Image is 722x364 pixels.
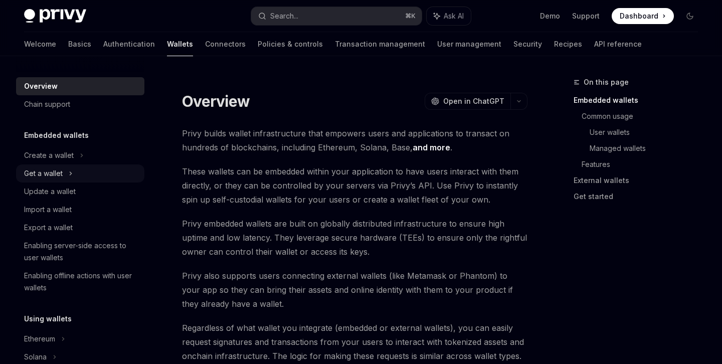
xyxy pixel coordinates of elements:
a: Export a wallet [16,219,144,237]
a: Basics [68,32,91,56]
div: Ethereum [24,333,55,345]
a: Managed wallets [590,140,706,156]
a: Wallets [167,32,193,56]
a: Enabling offline actions with user wallets [16,267,144,297]
span: Privy builds wallet infrastructure that empowers users and applications to transact on hundreds o... [182,126,527,154]
a: Embedded wallets [574,92,706,108]
a: Dashboard [612,8,674,24]
div: Solana [24,351,47,363]
a: Recipes [554,32,582,56]
div: Enabling server-side access to user wallets [24,240,138,264]
button: Open in ChatGPT [425,93,510,110]
span: ⌘ K [405,12,416,20]
a: Features [582,156,706,172]
a: Overview [16,77,144,95]
a: Update a wallet [16,183,144,201]
a: Authentication [103,32,155,56]
div: Search... [270,10,298,22]
span: These wallets can be embedded within your application to have users interact with them directly, ... [182,164,527,207]
a: Support [572,11,600,21]
a: Connectors [205,32,246,56]
div: Chain support [24,98,70,110]
a: User management [437,32,501,56]
a: Demo [540,11,560,21]
img: dark logo [24,9,86,23]
span: On this page [584,76,629,88]
span: Privy also supports users connecting external wallets (like Metamask or Phantom) to your app so t... [182,269,527,311]
button: Ask AI [427,7,471,25]
span: Dashboard [620,11,658,21]
a: Transaction management [335,32,425,56]
a: Chain support [16,95,144,113]
a: External wallets [574,172,706,189]
a: and more [413,142,450,153]
div: Enabling offline actions with user wallets [24,270,138,294]
a: Enabling server-side access to user wallets [16,237,144,267]
div: Get a wallet [24,167,63,179]
a: Import a wallet [16,201,144,219]
span: Open in ChatGPT [443,96,504,106]
h1: Overview [182,92,250,110]
a: Welcome [24,32,56,56]
a: Security [513,32,542,56]
a: Get started [574,189,706,205]
button: Toggle dark mode [682,8,698,24]
h5: Using wallets [24,313,72,325]
div: Export a wallet [24,222,73,234]
a: Common usage [582,108,706,124]
button: Search...⌘K [251,7,421,25]
span: Privy embedded wallets are built on globally distributed infrastructure to ensure high uptime and... [182,217,527,259]
span: Ask AI [444,11,464,21]
div: Create a wallet [24,149,74,161]
div: Overview [24,80,58,92]
div: Update a wallet [24,186,76,198]
div: Import a wallet [24,204,72,216]
a: User wallets [590,124,706,140]
h5: Embedded wallets [24,129,89,141]
span: Regardless of what wallet you integrate (embedded or external wallets), you can easily request si... [182,321,527,363]
a: API reference [594,32,642,56]
a: Policies & controls [258,32,323,56]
